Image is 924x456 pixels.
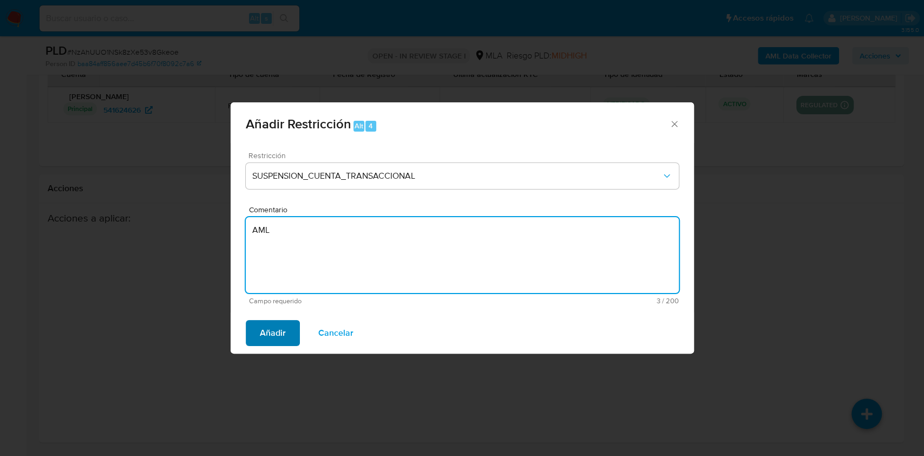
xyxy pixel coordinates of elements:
[246,217,679,293] textarea: AML
[369,121,373,131] span: 4
[246,114,351,133] span: Añadir Restricción
[304,320,368,346] button: Cancelar
[260,321,286,345] span: Añadir
[252,171,661,181] span: SUSPENSION_CUENTA_TRANSACCIONAL
[669,119,679,128] button: Cerrar ventana
[249,206,682,214] span: Comentario
[249,297,464,305] span: Campo requerido
[246,320,300,346] button: Añadir
[246,163,679,189] button: Restriction
[464,297,679,304] span: Máximo 200 caracteres
[355,121,363,131] span: Alt
[318,321,353,345] span: Cancelar
[248,152,681,159] span: Restricción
